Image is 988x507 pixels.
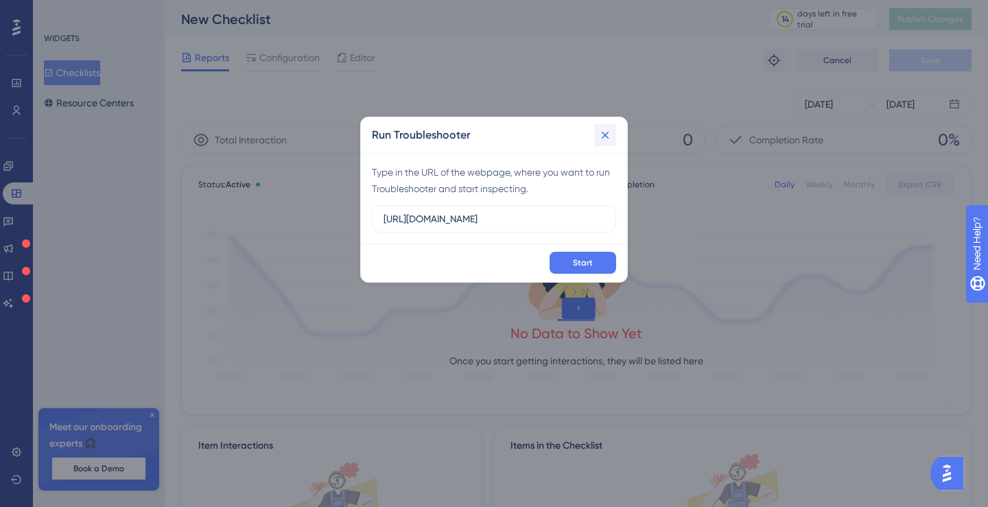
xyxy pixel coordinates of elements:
div: Type in the URL of the webpage, where you want to run Troubleshooter and start inspecting. [372,164,616,197]
span: Need Help? [32,3,86,20]
input: URL [384,211,604,226]
iframe: UserGuiding AI Assistant Launcher [930,453,972,494]
span: Start [573,257,593,268]
h2: Run Troubleshooter [372,127,470,143]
